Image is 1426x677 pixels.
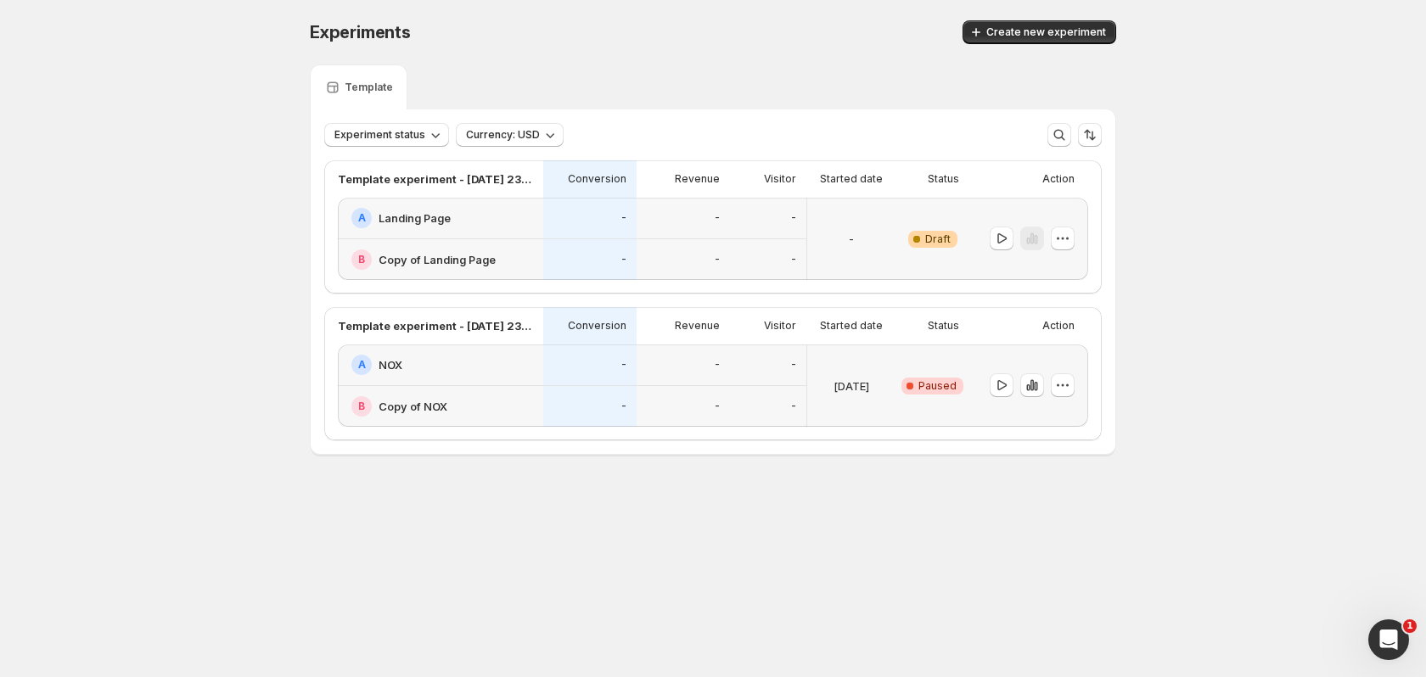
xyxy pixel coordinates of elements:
[928,172,959,186] p: Status
[715,400,720,413] p: -
[764,172,796,186] p: Visitor
[764,319,796,333] p: Visitor
[358,253,365,266] h2: B
[456,123,564,147] button: Currency: USD
[986,25,1106,39] span: Create new experiment
[918,379,957,393] span: Paused
[466,128,540,142] span: Currency: USD
[379,356,402,373] h2: NOX
[345,81,393,94] p: Template
[338,171,533,187] p: Template experiment - [DATE] 23:26:05
[925,232,951,246] span: Draft
[621,211,626,225] p: -
[1042,172,1075,186] p: Action
[675,172,720,186] p: Revenue
[358,358,366,372] h2: A
[715,358,720,372] p: -
[849,231,854,248] p: -
[568,172,626,186] p: Conversion
[379,398,447,415] h2: Copy of NOX
[310,22,411,42] span: Experiments
[621,400,626,413] p: -
[791,358,796,372] p: -
[715,211,720,225] p: -
[928,319,959,333] p: Status
[963,20,1116,44] button: Create new experiment
[358,400,365,413] h2: B
[621,253,626,266] p: -
[1368,619,1409,660] iframe: Intercom live chat
[621,358,626,372] p: -
[791,400,796,413] p: -
[791,253,796,266] p: -
[334,128,425,142] span: Experiment status
[324,123,449,147] button: Experiment status
[568,319,626,333] p: Conversion
[379,251,496,268] h2: Copy of Landing Page
[358,211,366,225] h2: A
[675,319,720,333] p: Revenue
[379,210,451,227] h2: Landing Page
[820,319,883,333] p: Started date
[1078,123,1102,147] button: Sort the results
[1403,619,1417,633] span: 1
[338,317,533,334] p: Template experiment - [DATE] 23:28:17
[820,172,883,186] p: Started date
[1042,319,1075,333] p: Action
[715,253,720,266] p: -
[791,211,796,225] p: -
[834,378,869,394] p: [DATE]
